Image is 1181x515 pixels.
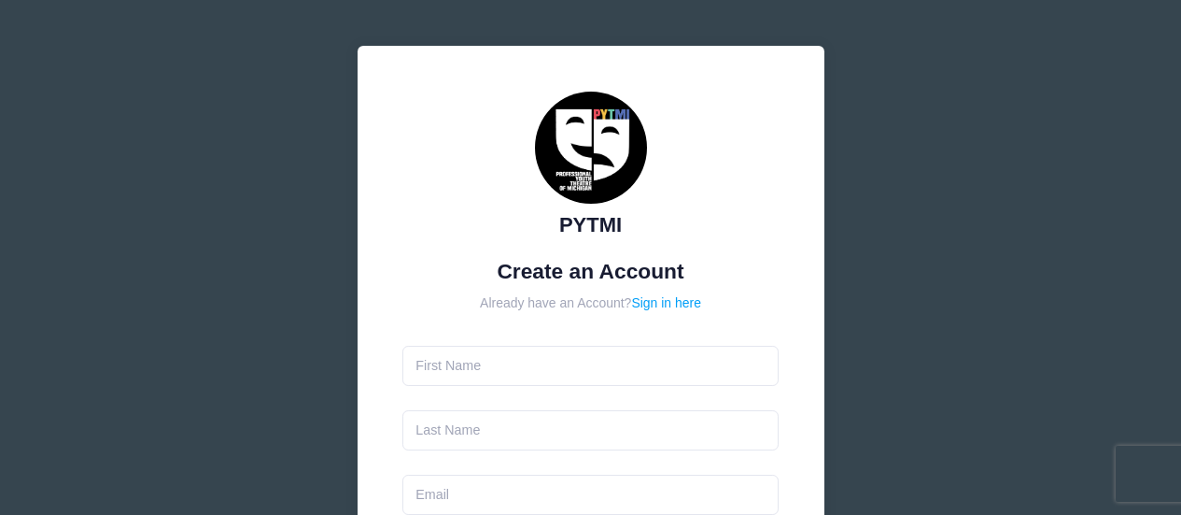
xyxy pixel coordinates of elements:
[402,346,779,386] input: First Name
[402,410,779,451] input: Last Name
[402,293,779,313] div: Already have an Account?
[402,475,779,515] input: Email
[402,259,779,284] h1: Create an Account
[631,295,701,310] a: Sign in here
[535,92,647,204] img: PYTMI
[402,209,779,240] div: PYTMI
